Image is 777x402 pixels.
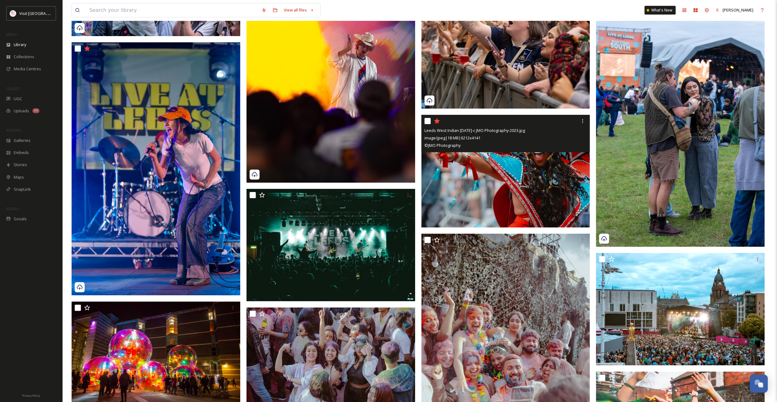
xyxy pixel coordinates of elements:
a: View all files [281,4,317,16]
span: SOCIALS [6,206,19,211]
a: Privacy Policy [22,391,40,399]
img: Live at Leeds in the City-Wunderhorse Press Shot-c @tinyraindropphotography 2024.jpg [246,189,415,301]
a: [PERSON_NAME] [712,4,756,16]
span: Visit [GEOGRAPHIC_DATA] [19,10,68,16]
img: Millennium Square-Summer Series 80s Classical-cDanny Payne 2024.jpg [596,253,765,365]
span: Leeds West Indian [DATE]-c JMO Photography-2023.jpg [424,128,525,133]
span: SnapLink [14,186,31,192]
span: © JMO Photography [424,143,461,148]
span: Collections [14,54,34,60]
span: Stories [14,162,27,168]
span: WIDGETS [6,128,21,133]
span: Embeds [14,150,29,156]
button: Open Chat [750,375,768,393]
span: COLLECT [6,86,20,91]
span: UGC [14,96,22,102]
span: Privacy Policy [22,394,40,398]
span: Socials [14,216,27,222]
input: Search your library [86,3,258,17]
img: Leeds West Indian Carnival-c JMO Photography-2023.jpg [421,115,590,227]
span: MEDIA [6,32,17,37]
span: image/jpeg | 18 MB | 6212 x 4141 [424,135,480,141]
span: Maps [14,174,24,180]
a: What's New [644,6,676,15]
div: 94 [32,108,40,113]
span: Library [14,42,26,48]
span: Galleries [14,138,30,143]
img: Live At Leeds In The Park-cMark Ratcliffe-2025 (1).jpg [72,42,240,295]
span: Uploads [14,108,29,114]
span: [PERSON_NAME] [723,7,753,13]
span: Media Centres [14,66,41,72]
img: download%20(3).png [10,10,16,16]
